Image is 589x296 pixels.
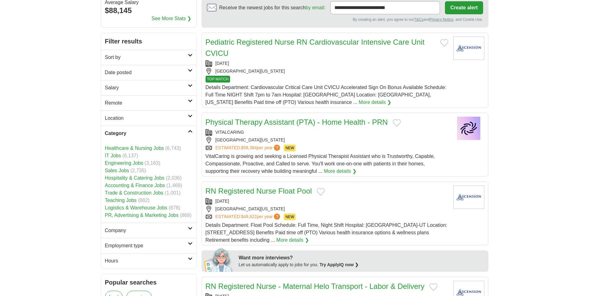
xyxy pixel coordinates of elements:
div: [GEOGRAPHIC_DATA][US_STATE] [206,137,448,143]
span: Details Department: Cardiovascular Critical Care Unit CVICU Accelerated Sign On Bonus Available S... [206,85,446,105]
button: Add to favorite jobs [393,119,401,127]
h2: Location [105,114,188,122]
span: TOP MATCH [206,76,230,83]
a: Hospitality & Catering Jobs [105,175,165,181]
span: (868) [180,213,191,218]
a: [DATE] [215,199,229,204]
a: RN Registered Nurse Float Pool [206,187,312,195]
a: Sort by [101,50,196,65]
span: (2,036) [166,175,182,181]
span: (878) [169,205,180,210]
span: ? [274,213,280,220]
span: (882) [138,198,149,203]
a: PR, Advertising & Marketing Jobs [105,213,179,218]
h2: Hours [105,257,188,265]
h2: Company [105,227,188,234]
span: ? [274,145,280,151]
a: Remote [101,95,196,110]
a: Sales Jobs [105,168,129,173]
h2: Sort by [105,54,188,61]
span: $49,622 [241,214,257,219]
a: Trade & Construction Jobs [105,190,164,195]
span: Details Department: Float Pool Schedule: Full Time, Night Shift Hospital: [GEOGRAPHIC_DATA]-UT Lo... [206,222,447,243]
img: Company logo [453,117,484,140]
span: Receive the newest jobs for this search : [219,4,325,11]
a: Physical Therapy Assistant (PTA) - Home Health - PRN [206,118,388,126]
h2: Category [105,130,188,137]
span: (1,001) [165,190,181,195]
a: RN Registered Nurse - Maternal Helo Transport - Labor & Delivery [206,282,425,290]
span: (1,469) [166,183,182,188]
h2: Filter results [101,33,196,50]
a: Salary [101,80,196,95]
a: Teaching Jobs [105,198,137,203]
a: More details ❯ [324,168,356,175]
div: [GEOGRAPHIC_DATA][US_STATE] [206,68,448,74]
a: Category [101,126,196,141]
button: Add to favorite jobs [317,188,325,195]
h2: Date posted [105,69,188,76]
div: $88,145 [105,5,193,16]
button: Add to favorite jobs [440,39,448,47]
a: Try ApplyIQ now ❯ [319,262,359,267]
button: Add to favorite jobs [429,283,437,291]
h2: Salary [105,84,188,92]
div: Want more interviews? [239,254,485,262]
h2: Remote [105,99,188,107]
img: Ascension logo [453,186,484,209]
span: (2,735) [130,168,146,173]
a: [DATE] [215,61,229,66]
h2: Popular searches [105,278,193,287]
a: ESTIMATED:$58,384per year? [215,145,282,151]
a: Location [101,110,196,126]
a: Pediatric Registered Nurse RN Cardiovascular Intensive Care Unit CVICU [206,38,425,57]
img: Ascension logo [453,37,484,60]
span: (3,163) [145,160,161,166]
span: $58,384 [241,145,257,150]
a: Employment type [101,238,196,253]
h2: Employment type [105,242,188,249]
a: by email [306,5,324,10]
span: NEW [284,145,296,151]
a: Accounting & Finance Jobs [105,183,165,188]
a: Privacy Notice [429,17,453,22]
span: (6,137) [122,153,138,158]
img: apply-iq-scientist.png [204,247,234,272]
a: More details ❯ [276,236,309,244]
a: T&Cs [414,17,423,22]
a: ESTIMATED:$49,622per year? [215,213,282,220]
span: VitalCaring is growing and seeking a Licensed Physical Therapist Assistant who is Trustworthy, Ca... [206,154,435,174]
a: Company [101,223,196,238]
a: More details ❯ [359,99,391,106]
button: Create alert [445,1,483,14]
a: See More Stats ❯ [152,15,191,22]
span: NEW [284,213,296,220]
a: Date posted [101,65,196,80]
a: Engineering Jobs [105,160,143,166]
div: [GEOGRAPHIC_DATA][US_STATE] [206,206,448,212]
div: Let us automatically apply to jobs for you. [239,262,485,268]
a: Hours [101,253,196,268]
a: IT Jobs [105,153,121,158]
div: By creating an alert, you agree to our and , and Cookie Use. [207,17,483,22]
a: Logistics & Warehouse Jobs [105,205,167,210]
div: VITALCARING [206,129,448,136]
span: (6,743) [165,146,181,151]
a: Healthcare & Nursing Jobs [105,146,164,151]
